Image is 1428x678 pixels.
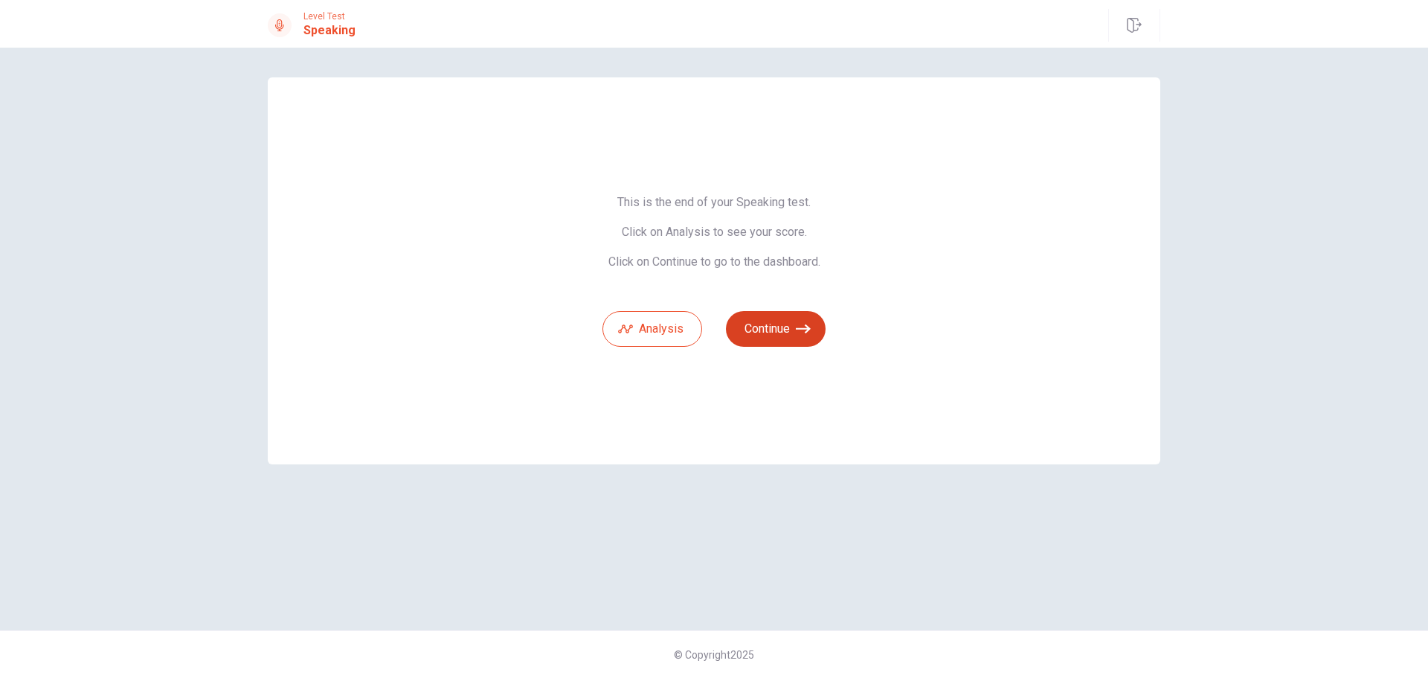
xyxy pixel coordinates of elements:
[674,649,754,661] span: © Copyright 2025
[602,311,702,347] button: Analysis
[602,195,826,269] span: This is the end of your Speaking test. Click on Analysis to see your score. Click on Continue to ...
[303,11,356,22] span: Level Test
[303,22,356,39] h1: Speaking
[726,311,826,347] button: Continue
